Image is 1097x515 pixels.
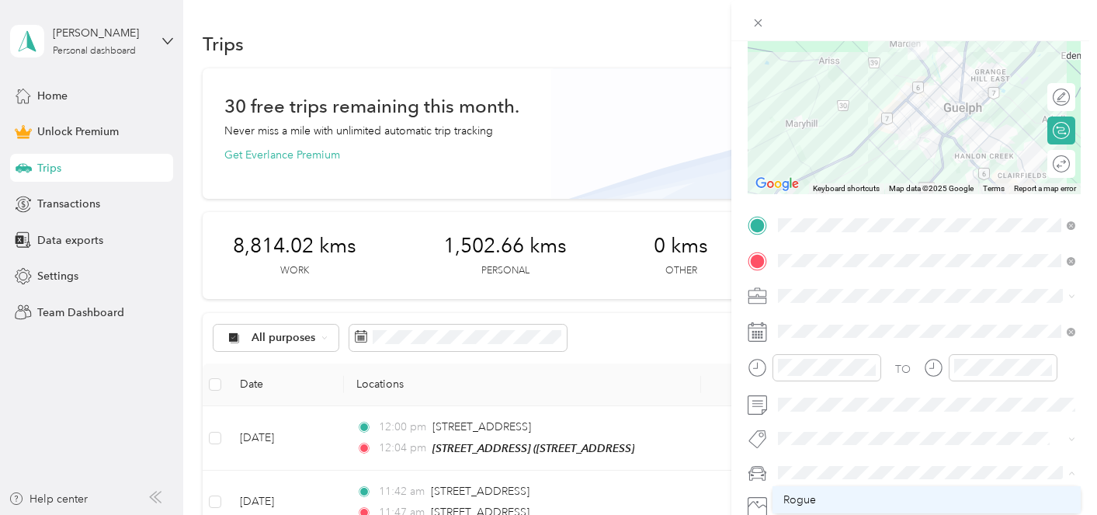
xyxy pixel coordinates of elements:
[983,184,1005,193] a: Terms (opens in new tab)
[895,361,911,378] div: TO
[783,493,816,506] span: Rogue
[1014,184,1076,193] a: Report a map error
[1010,428,1097,515] iframe: Everlance-gr Chat Button Frame
[752,174,803,194] img: Google
[813,183,880,194] button: Keyboard shortcuts
[752,174,803,194] a: Open this area in Google Maps (opens a new window)
[889,184,974,193] span: Map data ©2025 Google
